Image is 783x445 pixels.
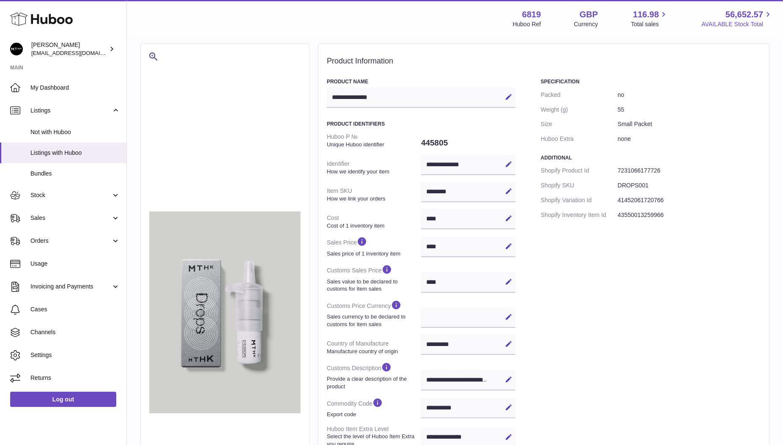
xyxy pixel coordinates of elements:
[327,336,421,358] dt: Country of Manufacture
[574,20,598,28] div: Currency
[327,394,421,422] dt: Commodity Code
[30,305,120,313] span: Cases
[327,375,419,390] strong: Provide a clear description of the product
[327,78,515,85] h3: Product Name
[327,358,421,393] dt: Customs Description
[327,211,421,233] dt: Cost
[618,178,761,193] dd: DROPS001
[30,374,120,382] span: Returns
[10,43,23,55] img: amar@mthk.com
[726,9,763,20] span: 56,652.57
[327,157,421,179] dt: Identifier
[327,57,761,66] h2: Product Information
[30,84,120,92] span: My Dashboard
[327,129,421,151] dt: Huboo P №
[327,233,421,261] dt: Sales Price
[541,193,618,208] dt: Shopify Variation Id
[327,296,421,331] dt: Customs Price Currency
[618,132,761,146] dd: none
[327,348,419,355] strong: Manufacture country of origin
[541,163,618,178] dt: Shopify Product Id
[541,154,761,161] h3: Additional
[701,20,773,28] span: AVAILABLE Stock Total
[30,283,111,291] span: Invoicing and Payments
[327,222,419,230] strong: Cost of 1 inventory item
[541,78,761,85] h3: Specification
[10,392,116,407] a: Log out
[30,328,120,336] span: Channels
[631,9,668,28] a: 116.98 Total sales
[513,20,541,28] div: Huboo Ref
[327,184,421,206] dt: Item SKU
[30,191,111,199] span: Stock
[327,121,515,127] h3: Product Identifiers
[30,237,111,245] span: Orders
[618,117,761,132] dd: Small Packet
[421,134,515,152] dd: 445805
[327,141,419,148] strong: Unique Huboo identifier
[633,9,659,20] span: 116.98
[618,163,761,178] dd: 7231066177726
[541,117,618,132] dt: Size
[30,128,120,136] span: Not with Huboo
[31,49,124,56] span: [EMAIL_ADDRESS][DOMAIN_NAME]
[541,132,618,146] dt: Huboo Extra
[327,261,421,296] dt: Customs Sales Price
[631,20,668,28] span: Total sales
[618,208,761,222] dd: 43550013259966
[30,214,111,222] span: Sales
[541,208,618,222] dt: Shopify Inventory Item Id
[327,168,419,176] strong: How we identify your item
[30,170,120,178] span: Bundles
[327,278,419,293] strong: Sales value to be declared to customs for item sales
[618,102,761,117] dd: 55
[30,351,120,359] span: Settings
[30,149,120,157] span: Listings with Huboo
[327,411,419,418] strong: Export code
[30,260,120,268] span: Usage
[541,88,618,102] dt: Packed
[327,313,419,328] strong: Sales currency to be declared to customs for item sales
[701,9,773,28] a: 56,652.57 AVAILABLE Stock Total
[580,9,598,20] strong: GBP
[327,250,419,258] strong: Sales price of 1 inventory item
[541,102,618,117] dt: Weight (g)
[618,88,761,102] dd: no
[149,212,301,414] img: 68191752067379.png
[30,107,111,115] span: Listings
[522,9,541,20] strong: 6819
[618,193,761,208] dd: 41452061720766
[541,178,618,193] dt: Shopify SKU
[31,41,107,57] div: [PERSON_NAME]
[327,195,419,203] strong: How we link your orders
